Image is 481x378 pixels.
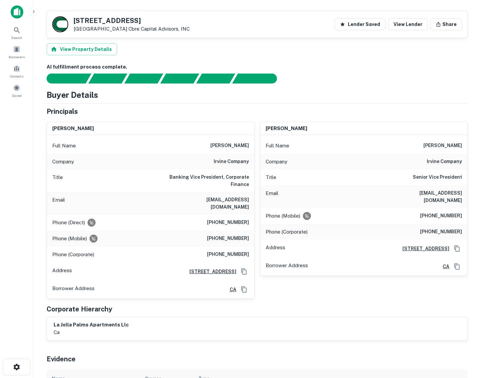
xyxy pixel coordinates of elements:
[239,284,249,294] button: Copy Address
[266,228,308,236] p: Phone (Corporate)
[335,18,385,30] button: Lender Saved
[266,212,300,220] p: Phone (Mobile)
[388,18,428,30] a: View Lender
[52,235,87,243] p: Phone (Mobile)
[52,125,94,132] h6: [PERSON_NAME]
[52,251,94,259] p: Phone (Corporate)
[196,74,235,84] div: Principals found, still searching for contact information. This may take time...
[47,89,98,101] h4: Buyer Details
[382,189,462,204] h6: [EMAIL_ADDRESS][DOMAIN_NAME]
[52,196,65,211] p: Email
[184,268,236,275] a: [STREET_ADDRESS]
[266,158,287,166] p: Company
[74,26,190,32] p: [GEOGRAPHIC_DATA]
[266,189,278,204] p: Email
[397,245,449,252] a: [STREET_ADDRESS]
[52,284,95,294] p: Borrower Address
[214,158,249,166] h6: irvine company
[2,43,31,61] a: Borrowers
[239,267,249,277] button: Copy Address
[12,93,22,98] span: Saved
[266,244,285,254] p: Address
[207,219,249,227] h6: [PHONE_NUMBER]
[128,26,190,32] a: Cbre Capital Advisors, INC
[224,286,236,293] a: CA
[413,173,462,181] h6: Senior Vice President
[2,62,31,80] a: Contacts
[160,74,199,84] div: Principals found, AI now looking for contact information...
[9,54,25,60] span: Borrowers
[303,212,311,220] div: Requests to not be contacted at this number
[90,235,98,243] div: Requests to not be contacted at this number
[169,196,249,211] h6: [EMAIL_ADDRESS][DOMAIN_NAME]
[47,43,117,55] button: View Property Details
[10,74,23,79] span: Contacts
[88,74,127,84] div: Your request is received and processing...
[47,304,112,314] h5: Corporate Hierarchy
[437,263,449,270] a: CA
[207,235,249,243] h6: [PHONE_NUMBER]
[420,228,462,236] h6: [PHONE_NUMBER]
[39,74,89,84] div: Sending borrower request to AI...
[210,142,249,150] h6: [PERSON_NAME]
[452,262,462,272] button: Copy Address
[52,219,85,227] p: Phone (Direct)
[2,24,31,42] a: Search
[266,125,307,132] h6: [PERSON_NAME]
[207,251,249,259] h6: [PHONE_NUMBER]
[2,82,31,99] a: Saved
[266,142,289,150] p: Full Name
[47,354,76,364] h5: Evidence
[52,173,63,188] p: Title
[430,18,462,30] button: Share
[452,244,462,254] button: Copy Address
[74,17,190,24] h5: [STREET_ADDRESS]
[169,173,249,188] h6: Banking Vice President, Corporate Finance
[420,212,462,220] h6: [PHONE_NUMBER]
[11,5,23,19] img: capitalize-icon.png
[423,142,462,150] h6: [PERSON_NAME]
[54,321,129,329] h6: la jolla palms apartments llc
[448,325,481,357] iframe: Chat Widget
[11,35,22,40] span: Search
[52,142,76,150] p: Full Name
[88,219,96,227] div: Requests to not be contacted at this number
[52,158,74,166] p: Company
[52,267,72,277] p: Address
[266,173,276,181] p: Title
[47,106,78,116] h5: Principals
[47,63,468,71] h6: AI fulfillment process complete.
[232,74,285,84] div: AI fulfillment process complete.
[54,328,129,336] p: ca
[266,262,308,272] p: Borrower Address
[124,74,163,84] div: Documents found, AI parsing details...
[427,158,462,166] h6: irvine company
